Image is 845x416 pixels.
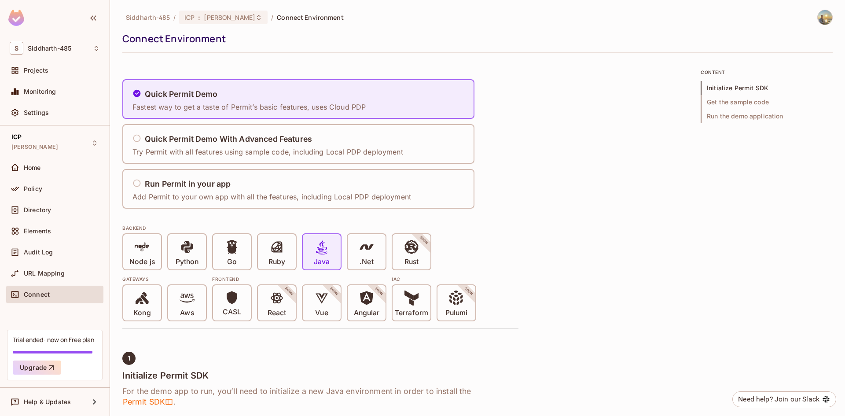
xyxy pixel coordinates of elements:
span: ICP [11,133,22,140]
p: CASL [223,308,241,317]
div: Need help? Join our Slack [738,394,819,405]
span: Initialize Permit SDK [701,81,833,95]
span: : [198,14,201,21]
h4: Initialize Permit SDK [122,370,518,381]
span: Policy [24,185,42,192]
span: Projects [24,67,48,74]
span: [PERSON_NAME] [11,144,58,151]
span: Help & Updates [24,398,71,405]
p: Try Permit with all features using sample code, including Local PDP deployment [132,147,403,157]
p: Add Permit to your own app with all the features, including Local PDP deployment [132,192,411,202]
p: Node js [129,258,155,266]
h6: For the demo app to run, you’ll need to initialize a new Java environment in order to install the . [122,386,518,407]
p: Kong [133,309,151,317]
span: Home [24,164,41,171]
span: [PERSON_NAME] [204,13,255,22]
span: Directory [24,206,51,214]
span: SOON [362,274,396,309]
span: Permit SDK [122,397,173,407]
span: Elements [24,228,51,235]
p: Angular [354,309,380,317]
span: Connect Environment [277,13,344,22]
div: IAC [392,276,476,283]
h5: Quick Permit Demo With Advanced Features [145,135,312,144]
p: Python [176,258,198,266]
span: SOON [452,274,486,309]
p: .Net [360,258,373,266]
span: 1 [128,355,130,362]
p: Aws [180,309,194,317]
span: Connect [24,291,50,298]
li: / [271,13,273,22]
span: SOON [317,274,351,309]
span: Monitoring [24,88,56,95]
p: React [268,309,286,317]
div: Trial ended- now on Free plan [13,335,94,344]
button: Upgrade [13,361,61,375]
span: S [10,42,23,55]
div: Frontend [212,276,386,283]
span: Audit Log [24,249,53,256]
li: / [173,13,176,22]
span: Settings [24,109,49,116]
div: Connect Environment [122,32,828,45]
span: Run the demo application [701,109,833,123]
h5: Run Permit in your app [145,180,231,188]
p: Pulumi [445,309,467,317]
span: ICP [184,13,195,22]
span: SOON [272,274,306,309]
p: Terraform [395,309,428,317]
span: Workspace: Siddharth-485 [28,45,71,52]
p: Fastest way to get a taste of Permit’s basic features, uses Cloud PDP [132,102,366,112]
span: Get the sample code [701,95,833,109]
p: content [701,69,833,76]
img: Siddharth Sharma [818,10,832,25]
p: Rust [404,258,419,266]
p: Ruby [268,258,285,266]
span: SOON [407,223,441,258]
h5: Quick Permit Demo [145,90,218,99]
p: Java [314,258,330,266]
p: Vue [315,309,328,317]
div: BACKEND [122,225,518,232]
span: the active workspace [126,13,170,22]
p: Go [227,258,237,266]
img: SReyMgAAAABJRU5ErkJggg== [8,10,24,26]
div: Gateways [122,276,207,283]
span: URL Mapping [24,270,65,277]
